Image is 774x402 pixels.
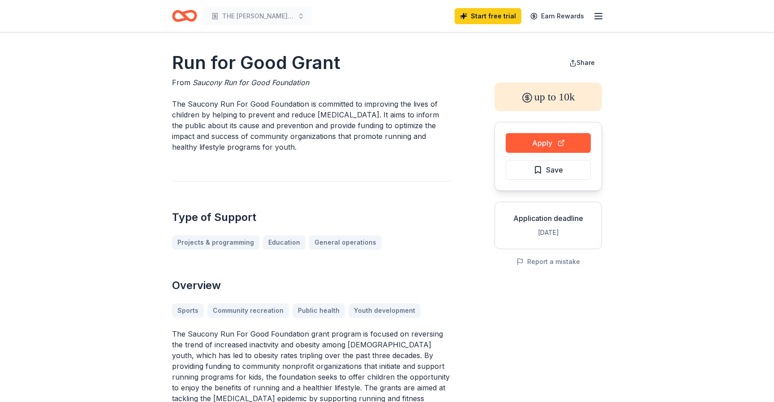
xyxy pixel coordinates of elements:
a: Education [263,235,305,250]
a: Start free trial [455,8,521,24]
span: Share [576,59,595,66]
p: The Saucony Run For Good Foundation is committed to improving the lives of children by helping to... [172,99,451,152]
h2: Type of Support [172,210,451,225]
button: Report a mistake [516,256,580,267]
h2: Overview [172,278,451,293]
button: Apply [506,133,591,153]
a: Home [172,5,197,26]
div: From [172,77,451,88]
a: Earn Rewards [525,8,589,24]
div: Application deadline [502,213,594,224]
div: [DATE] [502,227,594,238]
div: up to 10k [494,82,602,111]
button: THE [PERSON_NAME] FOUNDATION [204,7,312,25]
h1: Run for Good Grant [172,50,451,75]
button: Share [562,54,602,72]
span: Saucony Run for Good Foundation [193,78,309,87]
span: THE [PERSON_NAME] FOUNDATION [222,11,294,22]
button: Save [506,160,591,180]
a: General operations [309,235,382,250]
span: Save [546,164,563,176]
a: Projects & programming [172,235,259,250]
